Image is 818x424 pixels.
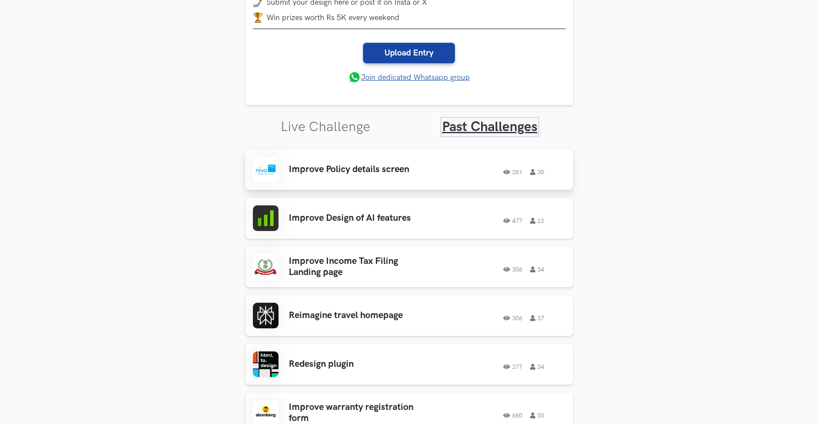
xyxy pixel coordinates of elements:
[503,412,522,418] span: 680
[503,266,522,272] span: 306
[530,169,544,175] span: 30
[363,43,455,63] a: Upload Entry
[503,364,522,370] span: 277
[530,266,544,272] span: 34
[289,310,422,321] h3: Reimagine travel homepage
[530,412,544,418] span: 50
[245,344,573,385] a: Redesign plugin27734
[245,295,573,336] a: Reimagine travel homepage30637
[348,71,470,84] a: Join dedicated Whatsapp group
[289,359,422,370] h3: Redesign plugin
[253,12,566,23] li: Win prizes worth Rs 5K every weekend
[289,164,422,175] h3: Improve Policy details screen
[245,149,573,190] a: Improve Policy details screen28130
[289,256,422,278] h3: Improve Income Tax Filing Landing page
[245,198,573,239] a: Improve Design of AI features47722
[281,119,370,135] a: Live Challenge
[253,12,263,23] img: trophy.png
[530,315,544,321] span: 37
[503,315,522,321] span: 306
[503,218,522,224] span: 477
[348,71,361,84] img: whatsapp.png
[442,119,537,135] a: Past Challenges
[289,213,422,224] h3: Improve Design of AI features
[503,169,522,175] span: 281
[530,218,544,224] span: 22
[530,364,544,370] span: 34
[245,105,573,135] ul: Tabs Interface
[245,246,573,287] a: Improve Income Tax Filing Landing page30634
